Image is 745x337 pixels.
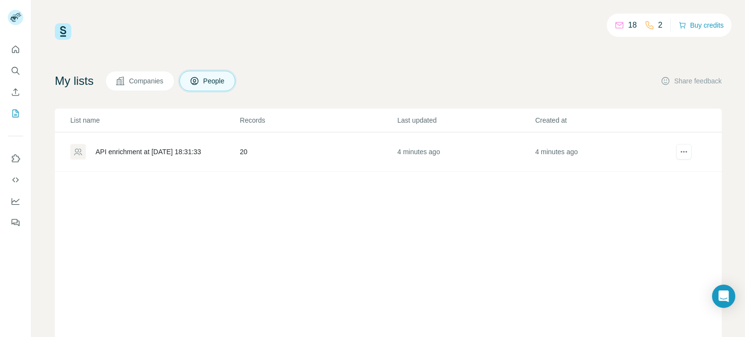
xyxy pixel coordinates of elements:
[8,83,23,101] button: Enrich CSV
[712,285,735,308] div: Open Intercom Messenger
[8,171,23,189] button: Use Surfe API
[240,132,397,172] td: 20
[658,19,663,31] p: 2
[203,76,226,86] span: People
[55,73,94,89] h4: My lists
[661,76,722,86] button: Share feedback
[8,62,23,80] button: Search
[96,147,201,157] div: API enrichment at [DATE] 18:31:33
[8,150,23,167] button: Use Surfe on LinkedIn
[129,76,164,86] span: Companies
[8,193,23,210] button: Dashboard
[397,132,534,172] td: 4 minutes ago
[70,115,239,125] p: List name
[397,115,534,125] p: Last updated
[55,23,71,40] img: Surfe Logo
[679,18,724,32] button: Buy credits
[240,115,397,125] p: Records
[8,105,23,122] button: My lists
[676,144,692,160] button: actions
[535,115,672,125] p: Created at
[8,214,23,231] button: Feedback
[534,132,672,172] td: 4 minutes ago
[8,41,23,58] button: Quick start
[628,19,637,31] p: 18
